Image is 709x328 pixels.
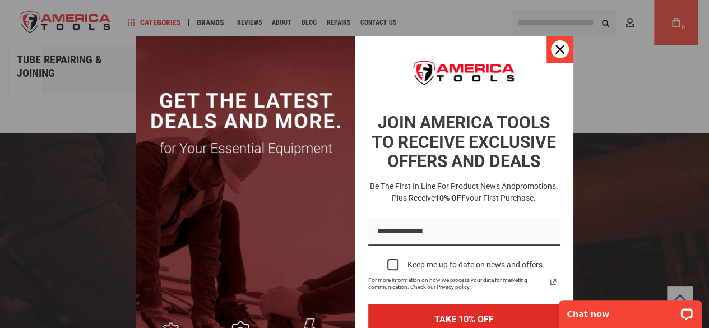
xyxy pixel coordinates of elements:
[407,260,543,270] div: Keep me up to date on news and offers
[372,113,556,171] strong: JOIN AMERICA TOOLS TO RECEIVE EXCLUSIVE OFFERS AND DEALS
[368,277,546,290] span: For more information on how we process your data for marketing communication. Check our Privacy p...
[546,36,573,63] button: Close
[392,182,558,202] span: promotions. Plus receive your first purchase.
[552,293,709,328] iframe: LiveChat chat widget
[366,181,562,204] h3: Be the first in line for product news and
[368,218,560,246] input: Email field
[435,193,466,202] strong: 10% OFF
[546,275,560,289] a: Read our Privacy Policy
[555,45,564,54] svg: close icon
[546,275,560,289] svg: link icon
